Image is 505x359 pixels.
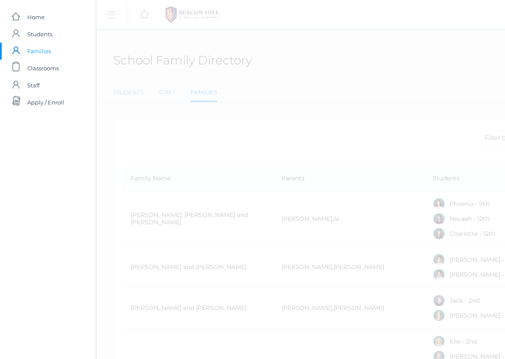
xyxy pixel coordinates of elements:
[27,94,64,111] span: Apply / Enroll
[27,43,51,60] span: Families
[27,26,52,43] span: Students
[27,77,40,94] span: Staff
[27,9,45,26] span: Home
[27,60,59,77] span: Classrooms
